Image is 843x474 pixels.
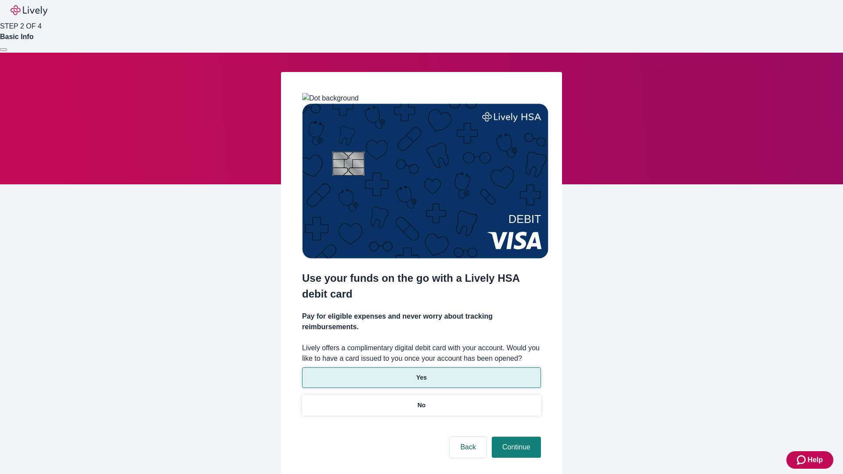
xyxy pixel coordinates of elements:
[786,451,833,469] button: Zendesk support iconHelp
[416,373,427,382] p: Yes
[418,401,426,410] p: No
[492,437,541,458] button: Continue
[302,270,541,302] h2: Use your funds on the go with a Lively HSA debit card
[302,104,548,259] img: Debit card
[807,455,823,465] span: Help
[302,343,541,364] label: Lively offers a complimentary digital debit card with your account. Would you like to have a card...
[11,5,47,16] img: Lively
[302,311,541,332] h4: Pay for eligible expenses and never worry about tracking reimbursements.
[797,455,807,465] svg: Zendesk support icon
[302,367,541,388] button: Yes
[450,437,486,458] button: Back
[302,93,359,104] img: Dot background
[302,395,541,416] button: No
